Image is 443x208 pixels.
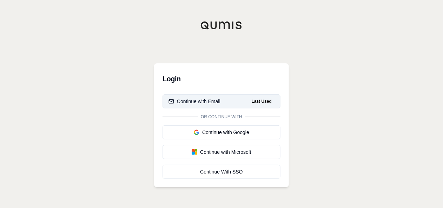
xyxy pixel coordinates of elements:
a: Continue With SSO [163,165,280,179]
button: Continue with Google [163,125,280,139]
span: Last Used [249,97,275,106]
span: Or continue with [198,114,245,120]
button: Continue with EmailLast Used [163,94,280,108]
div: Continue with Microsoft [168,149,275,156]
h3: Login [163,72,280,86]
img: Qumis [200,21,243,30]
div: Continue with Email [168,98,220,105]
button: Continue with Microsoft [163,145,280,159]
div: Continue With SSO [168,168,275,175]
div: Continue with Google [168,129,275,136]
